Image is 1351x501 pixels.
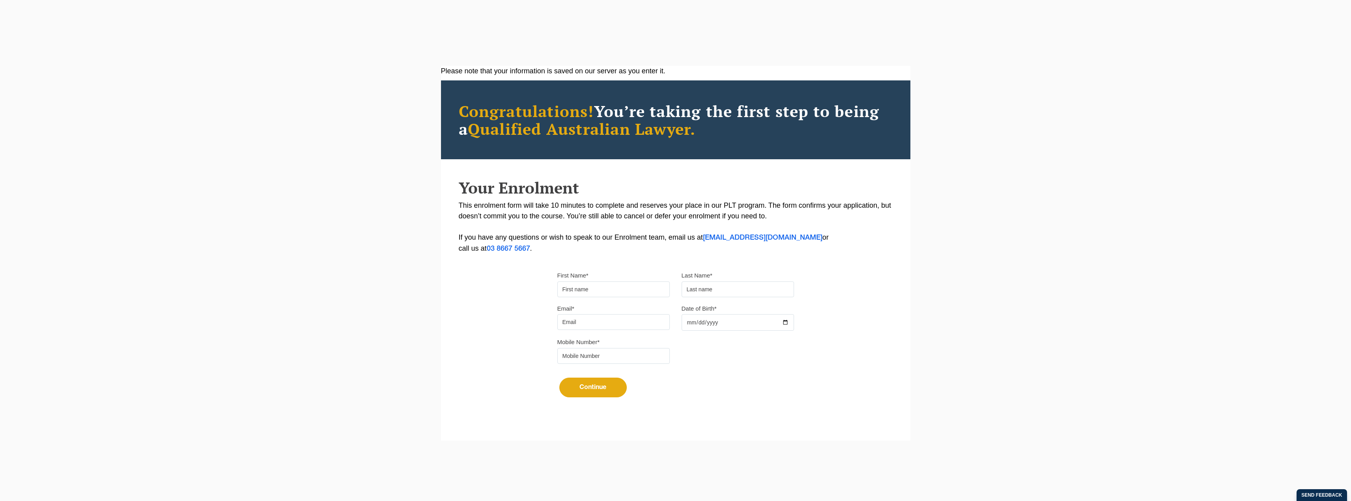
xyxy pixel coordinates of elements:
span: Congratulations! [459,101,594,121]
input: Email [557,314,670,330]
a: [EMAIL_ADDRESS][DOMAIN_NAME] [703,235,822,241]
span: Qualified Australian Lawyer. [468,118,696,139]
a: 03 8667 5667 [487,246,530,252]
input: First name [557,281,670,297]
label: Date of Birth* [682,305,717,313]
label: Email* [557,305,574,313]
label: First Name* [557,272,589,279]
button: Continue [559,378,627,397]
label: Mobile Number* [557,338,600,346]
input: Mobile Number [557,348,670,364]
p: This enrolment form will take 10 minutes to complete and reserves your place in our PLT program. ... [459,200,893,254]
h2: Your Enrolment [459,179,893,196]
input: Last name [682,281,794,297]
h2: You’re taking the first step to being a [459,102,893,138]
div: Please note that your information is saved on our server as you enter it. [441,66,910,76]
label: Last Name* [682,272,712,279]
